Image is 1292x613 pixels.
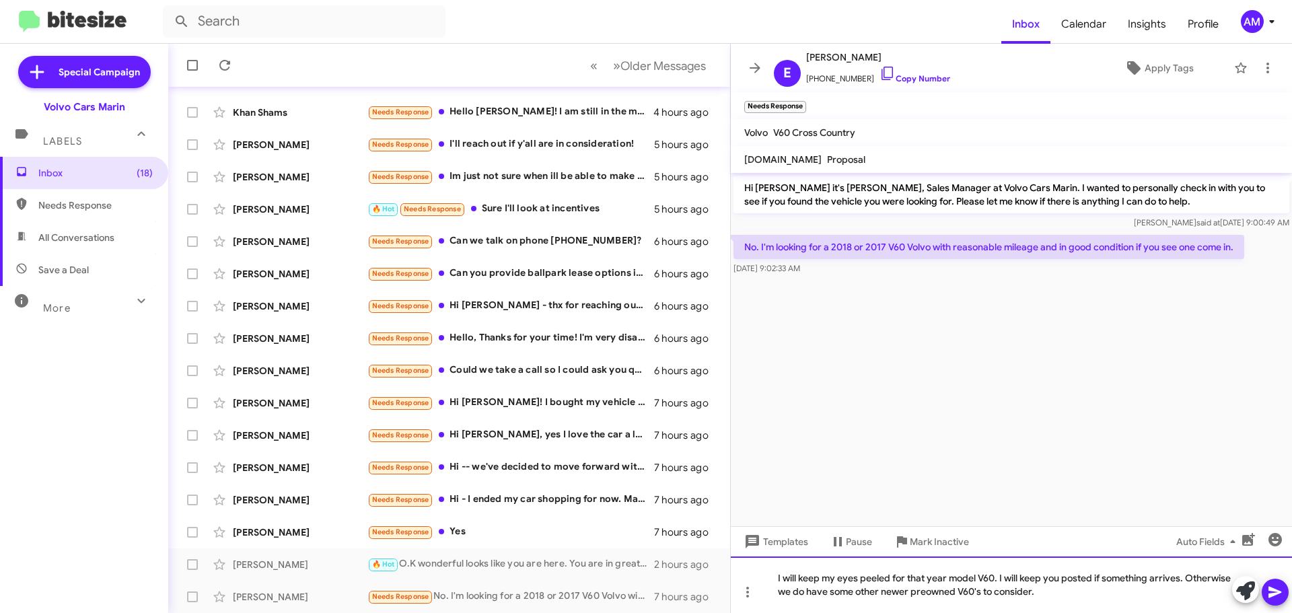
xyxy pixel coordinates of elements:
[620,59,706,73] span: Older Messages
[163,5,445,38] input: Search
[1089,56,1227,80] button: Apply Tags
[590,57,598,74] span: «
[910,530,969,554] span: Mark Inactive
[806,65,950,85] span: [PHONE_NUMBER]
[372,495,429,504] span: Needs Response
[1134,217,1289,227] span: [PERSON_NAME] [DATE] 9:00:49 AM
[18,56,151,88] a: Special Campaign
[654,138,719,151] div: 5 hours ago
[827,153,865,166] span: Proposal
[404,205,461,213] span: Needs Response
[731,530,819,554] button: Templates
[372,431,429,439] span: Needs Response
[733,263,800,273] span: [DATE] 9:02:33 AM
[653,106,719,119] div: 4 hours ago
[1165,530,1252,554] button: Auto Fields
[819,530,883,554] button: Pause
[367,137,654,152] div: I'll reach out if y'all are in consideration!
[233,170,367,184] div: [PERSON_NAME]
[233,429,367,442] div: [PERSON_NAME]
[742,530,808,554] span: Templates
[733,235,1244,259] p: No. I'm looking for a 2018 or 2017 V60 Volvo with reasonable mileage and in good condition if you...
[1241,10,1264,33] div: AM
[367,460,654,475] div: Hi -- we've decided to move forward with another vehicle. Thank you
[59,65,140,79] span: Special Campaign
[372,334,429,342] span: Needs Response
[846,530,872,554] span: Pause
[233,461,367,474] div: [PERSON_NAME]
[582,52,606,79] button: Previous
[233,106,367,119] div: Khan Shams
[137,166,153,180] span: (18)
[367,556,654,572] div: O.K wonderful looks like you are here. You are in great hands. Please let me know if there is any...
[654,267,719,281] div: 6 hours ago
[654,493,719,507] div: 7 hours ago
[883,530,980,554] button: Mark Inactive
[372,172,429,181] span: Needs Response
[372,528,429,536] span: Needs Response
[1196,217,1220,227] span: said at
[367,492,654,507] div: Hi - I ended my car shopping for now. Maybe check in with me again in [DATE]. Thanks.
[233,396,367,410] div: [PERSON_NAME]
[783,63,791,84] span: E
[806,49,950,65] span: [PERSON_NAME]
[1050,5,1117,44] span: Calendar
[372,463,429,472] span: Needs Response
[233,203,367,216] div: [PERSON_NAME]
[367,104,653,120] div: Hello [PERSON_NAME]! I am still in the market, but I am not in a hurry to buy one now. Most proba...
[1001,5,1050,44] a: Inbox
[654,203,719,216] div: 5 hours ago
[372,140,429,149] span: Needs Response
[731,556,1292,613] div: I will keep my eyes peeled for that year model V60. I will keep you posted if something arrives. ...
[233,590,367,604] div: [PERSON_NAME]
[367,363,654,378] div: Could we take a call so I could ask you questions about the lease agreement ?
[38,231,114,244] span: All Conversations
[583,52,714,79] nav: Page navigation example
[367,233,654,249] div: Can we talk on phone [PHONE_NUMBER]?
[233,267,367,281] div: [PERSON_NAME]
[367,266,654,281] div: Can you provide ballpark lease options in terms of down payment and monthly?
[1145,56,1194,80] span: Apply Tags
[654,235,719,248] div: 6 hours ago
[744,127,768,139] span: Volvo
[654,590,719,604] div: 7 hours ago
[372,560,395,569] span: 🔥 Hot
[733,176,1289,213] p: Hi [PERSON_NAME] it's [PERSON_NAME], Sales Manager at Volvo Cars Marin. I wanted to personally ch...
[654,299,719,313] div: 6 hours ago
[367,395,654,410] div: Hi [PERSON_NAME]! I bought my vehicle [DATE] at the dealership with [PERSON_NAME]. He was very co...
[233,558,367,571] div: [PERSON_NAME]
[43,135,82,147] span: Labels
[654,526,719,539] div: 7 hours ago
[654,332,719,345] div: 6 hours ago
[372,205,395,213] span: 🔥 Hot
[654,461,719,474] div: 7 hours ago
[880,73,950,83] a: Copy Number
[654,396,719,410] div: 7 hours ago
[367,589,654,604] div: No. I'm looking for a 2018 or 2017 V60 Volvo with reasonable mileage and in good condition if you...
[1177,5,1229,44] a: Profile
[233,364,367,377] div: [PERSON_NAME]
[38,263,89,277] span: Save a Deal
[1117,5,1177,44] a: Insights
[654,170,719,184] div: 5 hours ago
[372,108,429,116] span: Needs Response
[233,235,367,248] div: [PERSON_NAME]
[367,427,654,443] div: Hi [PERSON_NAME], yes I love the car a lot. I think my only wish was that it was a plug in hybrid
[233,299,367,313] div: [PERSON_NAME]
[372,301,429,310] span: Needs Response
[43,302,71,314] span: More
[372,398,429,407] span: Needs Response
[367,201,654,217] div: Sure I'll look at incentives
[372,269,429,278] span: Needs Response
[233,526,367,539] div: [PERSON_NAME]
[372,592,429,601] span: Needs Response
[233,332,367,345] div: [PERSON_NAME]
[233,493,367,507] div: [PERSON_NAME]
[744,101,806,113] small: Needs Response
[605,52,714,79] button: Next
[1176,530,1241,554] span: Auto Fields
[654,429,719,442] div: 7 hours ago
